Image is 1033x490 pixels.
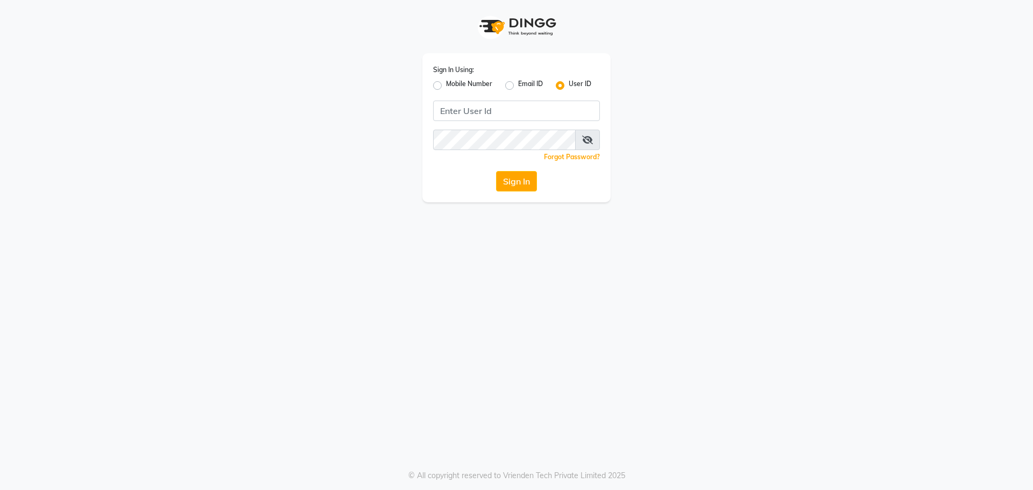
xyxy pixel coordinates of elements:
input: Username [433,130,576,150]
label: Email ID [518,79,543,92]
label: Mobile Number [446,79,492,92]
button: Sign In [496,171,537,191]
a: Forgot Password? [544,153,600,161]
label: User ID [569,79,591,92]
label: Sign In Using: [433,65,474,75]
img: logo1.svg [473,11,560,42]
input: Username [433,101,600,121]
